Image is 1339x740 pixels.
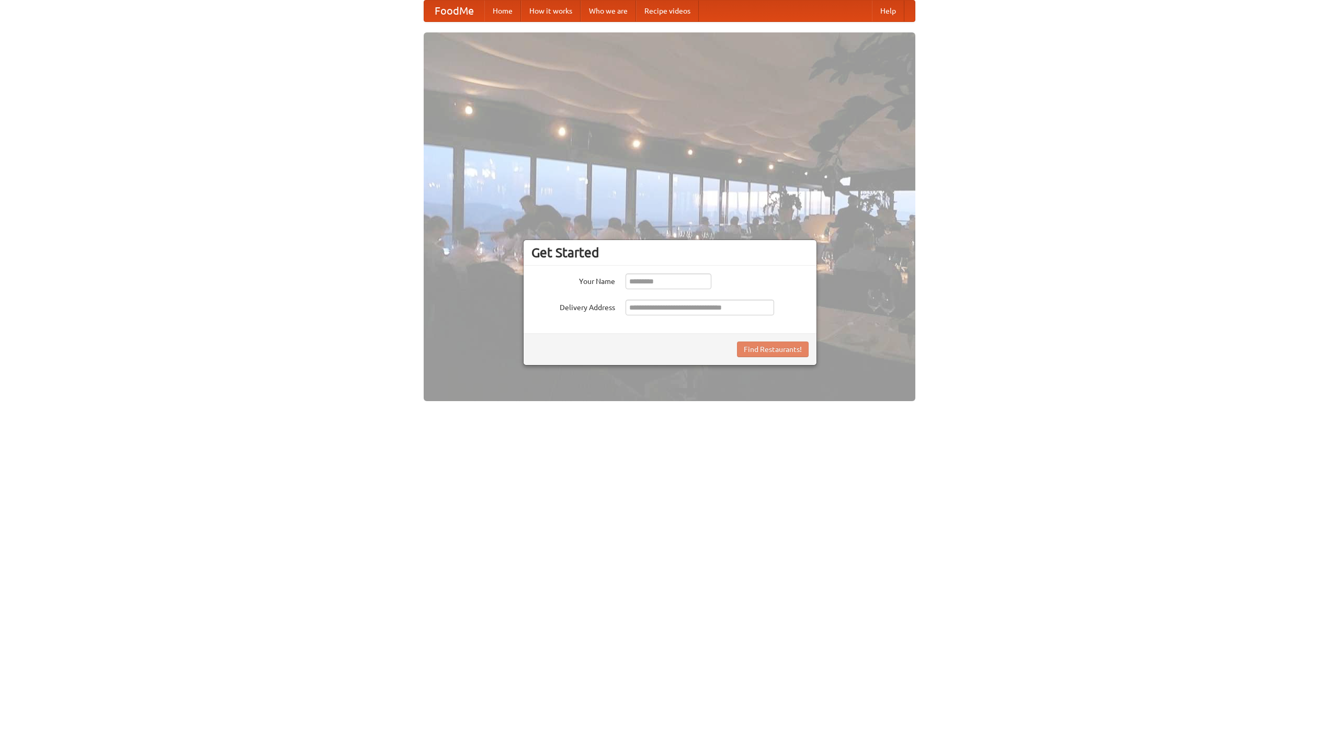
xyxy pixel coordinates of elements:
a: Home [484,1,521,21]
h3: Get Started [531,245,809,260]
label: Your Name [531,274,615,287]
a: How it works [521,1,581,21]
a: Who we are [581,1,636,21]
button: Find Restaurants! [737,341,809,357]
a: Recipe videos [636,1,699,21]
label: Delivery Address [531,300,615,313]
a: Help [872,1,904,21]
a: FoodMe [424,1,484,21]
